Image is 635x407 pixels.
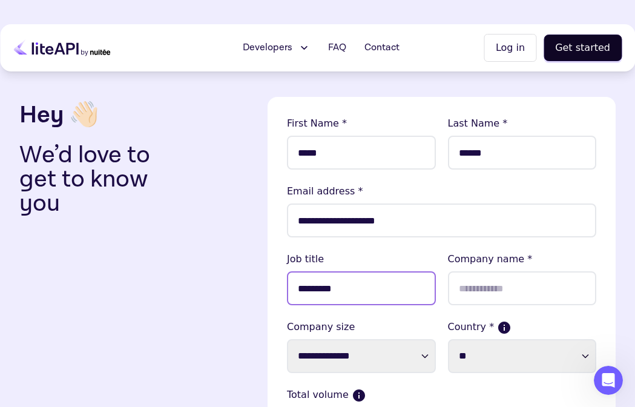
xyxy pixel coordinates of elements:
span: Contact [364,41,400,55]
span: FAQ [328,41,346,55]
lable: Job title [287,252,436,266]
a: Contact [357,36,407,60]
button: Current monthly volume your business makes in USD [354,390,364,401]
lable: Company name * [448,252,597,266]
lable: Email address * [287,184,596,199]
label: Company size [287,320,436,334]
a: FAQ [321,36,354,60]
button: Get started [544,35,622,61]
p: We’d love to get to know you [19,143,186,216]
label: Total volume [287,388,596,402]
span: Developers [243,41,292,55]
lable: First Name * [287,116,436,131]
button: Developers [235,36,317,60]
lable: Last Name * [448,116,597,131]
label: Country * [448,320,597,334]
button: Log in [484,34,536,62]
button: If more than one country, please select where the majority of your sales come from. [499,322,510,333]
h3: Hey 👋🏻 [19,97,258,133]
iframe: Intercom live chat [594,366,623,395]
